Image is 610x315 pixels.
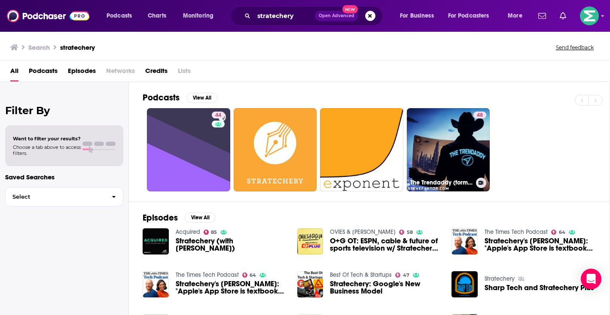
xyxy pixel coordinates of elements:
a: PodcastsView All [143,92,217,103]
button: View All [186,93,217,103]
button: View All [185,212,216,223]
input: Search podcasts, credits, & more... [254,9,315,23]
span: Open Advanced [319,14,354,18]
span: Logged in as LKassela [580,6,599,25]
span: 64 [250,273,256,277]
a: Credits [145,64,168,82]
span: 44 [215,111,221,120]
img: O+G OT: ESPN, cable & future of sports television w/ Stratechery's Ben Thompson [297,228,323,254]
h3: Search [28,43,50,51]
h3: stratechery [60,43,95,51]
a: 64 [242,273,256,278]
span: Choose a tab above to access filters. [13,144,81,156]
div: Search podcasts, credits, & more... [238,6,391,26]
a: 48The Trendaddy (formerly The McFuture) [407,108,490,191]
a: 47 [395,273,409,278]
button: open menu [101,9,143,23]
a: 44 [212,112,225,118]
a: OVIES & GIGLIO [330,228,396,236]
span: Stratechery (with [PERSON_NAME]) [176,237,287,252]
a: Show notifications dropdown [535,9,549,23]
a: Stratechery [485,275,515,282]
div: Open Intercom Messenger [581,269,601,289]
button: Send feedback [553,44,596,51]
img: Stratechery's Ben Thompson: "Apple's App Store is textbook anti-competitive" [451,228,478,254]
span: 48 [477,111,483,120]
h2: Podcasts [143,92,180,103]
span: O+G OT: ESPN, cable & future of sports television w/ Stratechery's [PERSON_NAME] [330,237,441,252]
a: EpisodesView All [143,212,216,223]
a: Stratechery's Ben Thompson: "Apple's App Store is textbook anti-competitive" [176,280,287,295]
span: Select [6,194,105,200]
span: For Podcasters [448,10,489,22]
a: The Times Tech Podcast [176,271,239,279]
img: Stratechery (with Ben Thompson) [143,228,169,254]
a: Best Of Tech & Startups [330,271,392,279]
a: Charts [142,9,171,23]
span: Stratechery's [PERSON_NAME]: "Apple's App Store is textbook anti-competitive" [485,237,596,252]
a: 64 [551,230,565,235]
a: O+G OT: ESPN, cable & future of sports television w/ Stratechery's Ben Thompson [330,237,441,252]
span: 58 [407,230,413,234]
span: More [508,10,522,22]
span: 47 [403,273,409,277]
a: Podcasts [29,64,58,82]
a: Show notifications dropdown [556,9,570,23]
span: New [342,5,358,13]
button: open menu [502,9,533,23]
h2: Filter By [5,104,123,117]
a: Sharp Tech and Stratechery Plus [485,284,594,291]
span: 64 [559,230,565,234]
a: Stratechery: Google's New Business Model [330,280,441,295]
a: 85 [204,230,217,235]
button: Show profile menu [580,6,599,25]
a: Episodes [68,64,96,82]
span: Charts [148,10,166,22]
img: User Profile [580,6,599,25]
span: 85 [211,230,217,234]
h2: Episodes [143,212,178,223]
a: The Times Tech Podcast [485,228,548,236]
button: Select [5,187,123,206]
h3: The Trendaddy (formerly The McFuture) [410,179,473,186]
a: 44 [147,108,230,191]
p: Saved Searches [5,173,123,181]
span: Podcasts [107,10,132,22]
a: 48 [473,112,486,118]
img: Stratechery's Ben Thompson: "Apple's App Store is textbook anti-competitive" [143,271,169,297]
button: open menu [177,9,225,23]
span: Networks [106,64,135,82]
img: Podchaser - Follow, Share and Rate Podcasts [7,8,89,24]
a: Stratechery's Ben Thompson: "Apple's App Store is textbook anti-competitive" [485,237,596,252]
span: Stratechery's [PERSON_NAME]: "Apple's App Store is textbook anti-competitive" [176,280,287,295]
span: Monitoring [183,10,213,22]
a: Acquired [176,228,200,236]
span: Want to filter your results? [13,136,81,142]
img: Stratechery: Google's New Business Model [297,271,323,297]
button: open menu [394,9,445,23]
span: For Business [400,10,434,22]
a: Stratechery (with Ben Thompson) [176,237,287,252]
button: Open AdvancedNew [315,11,358,21]
a: 58 [399,230,413,235]
span: Lists [178,64,191,82]
button: open menu [442,9,502,23]
img: Sharp Tech and Stratechery Plus [451,271,478,297]
a: All [10,64,18,82]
